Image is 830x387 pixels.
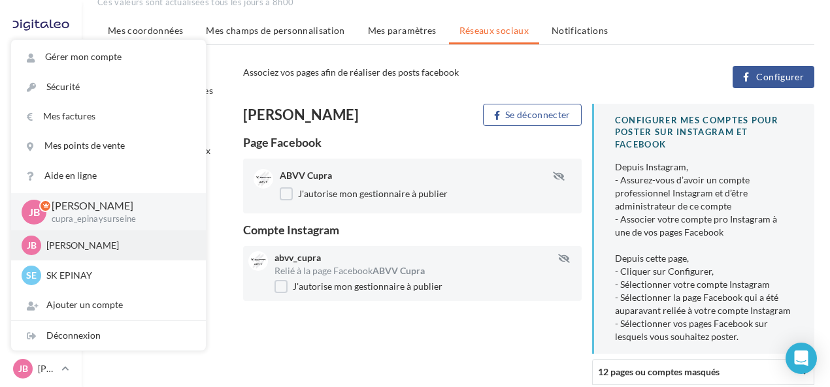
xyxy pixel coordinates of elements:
[52,198,185,213] p: [PERSON_NAME]
[368,25,437,36] span: Mes paramètres
[280,187,448,200] label: J'autorise mon gestionnaire à publier
[11,131,206,161] a: Mes points de vente
[11,321,206,350] div: Déconnexion
[243,108,407,122] div: [PERSON_NAME]
[11,290,206,320] div: Ajouter un compte
[552,25,608,36] span: Notifications
[29,204,40,219] span: JB
[52,213,185,225] p: cupra_epinaysurseine
[46,239,190,252] p: [PERSON_NAME]
[26,269,37,282] span: SE
[615,161,793,343] div: Depuis Instagram, - Assurez-vous d’avoir un compte professionnel Instagram et d’être administrate...
[274,280,442,293] label: J'autorise mon gestionnaire à publier
[108,25,183,36] span: Mes coordonnées
[280,170,332,181] span: ABVV Cupra
[11,161,206,191] a: Aide en ligne
[483,104,582,126] button: Se déconnecter
[274,252,321,263] span: abvv_cupra
[18,362,28,375] span: JB
[733,66,814,88] button: Configurer
[615,114,793,151] div: CONFIGURER MES COMPTES POUR POSTER sur instagram et facebook
[786,343,817,374] div: Open Intercom Messenger
[756,72,804,82] span: Configurer
[11,72,206,102] a: Sécurité
[10,356,71,381] a: JB [PERSON_NAME]
[206,25,345,36] span: Mes champs de personnalisation
[243,67,459,78] span: Associez vos pages afin de réaliser des posts facebook
[11,42,206,72] a: Gérer mon compte
[274,264,576,277] div: Relié à la page Facebook
[243,136,582,148] div: Page Facebook
[38,362,56,375] p: [PERSON_NAME]
[373,265,425,276] span: ABVV Cupra
[27,239,37,252] span: JB
[243,224,582,236] div: Compte Instagram
[598,367,720,378] span: 12 pages ou comptes masqués
[46,269,190,282] p: SK EPINAY
[11,102,206,131] a: Mes factures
